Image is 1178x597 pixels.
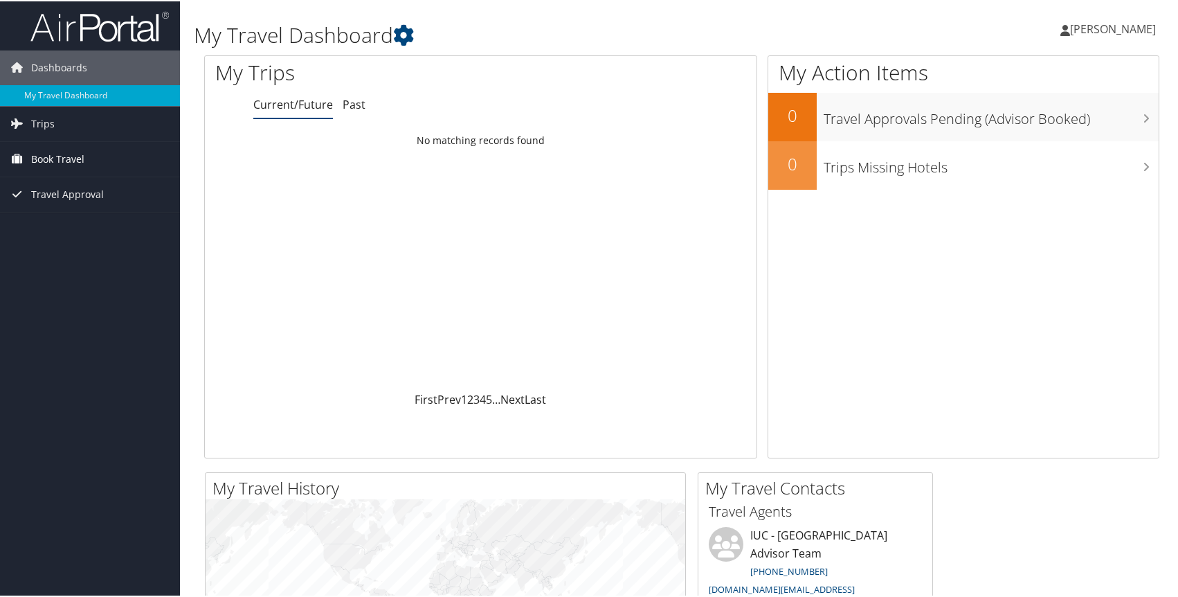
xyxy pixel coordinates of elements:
span: Book Travel [31,141,84,175]
a: [PHONE_NUMBER] [750,564,828,576]
span: … [492,391,500,406]
a: [PERSON_NAME] [1060,7,1170,48]
h1: My Action Items [768,57,1159,86]
img: airportal-logo.png [30,9,169,42]
a: 2 [467,391,473,406]
a: Last [525,391,546,406]
span: [PERSON_NAME] [1070,20,1156,35]
h2: 0 [768,103,817,126]
h3: Travel Agents [709,501,922,520]
h3: Travel Approvals Pending (Advisor Booked) [824,101,1159,127]
a: 3 [473,391,480,406]
h3: Trips Missing Hotels [824,150,1159,176]
a: 4 [480,391,486,406]
a: Current/Future [253,96,333,111]
a: 1 [461,391,467,406]
a: 0Trips Missing Hotels [768,140,1159,188]
a: Past [343,96,365,111]
h2: My Travel Contacts [705,475,932,499]
td: No matching records found [205,127,756,152]
a: First [415,391,437,406]
a: 5 [486,391,492,406]
h2: 0 [768,151,817,175]
a: Prev [437,391,461,406]
h1: My Trips [215,57,516,86]
h1: My Travel Dashboard [194,19,844,48]
span: Dashboards [31,49,87,84]
span: Trips [31,105,55,140]
a: Next [500,391,525,406]
h2: My Travel History [212,475,685,499]
span: Travel Approval [31,176,104,211]
a: 0Travel Approvals Pending (Advisor Booked) [768,91,1159,140]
